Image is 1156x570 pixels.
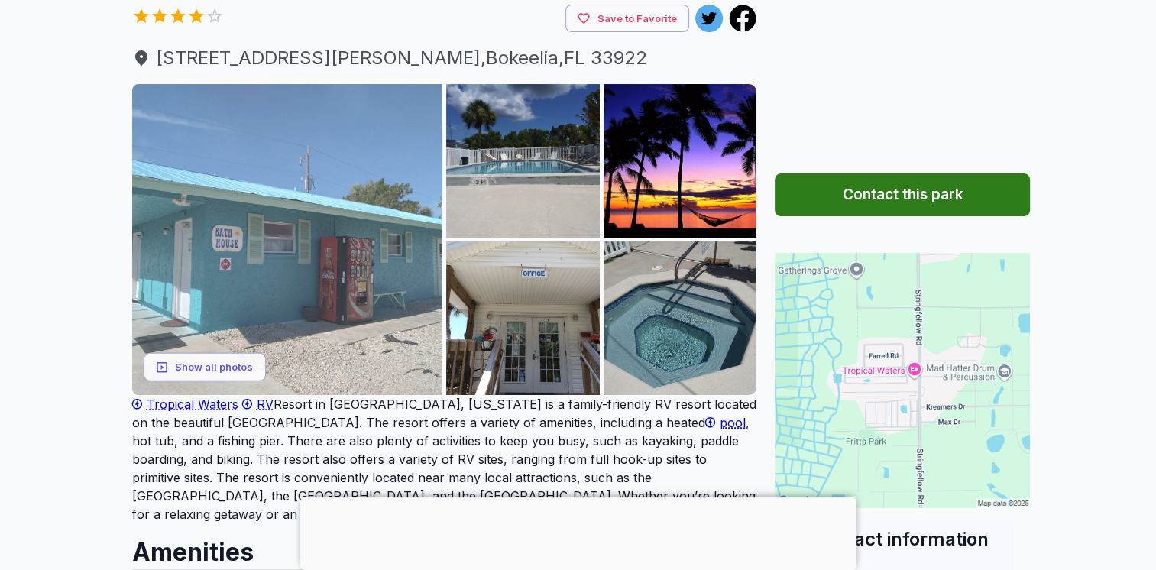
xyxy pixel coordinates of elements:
[775,173,1030,216] button: Contact this park
[132,44,757,72] span: [STREET_ADDRESS][PERSON_NAME] , Bokeelia , FL 33922
[300,497,856,566] iframe: Advertisement
[144,353,266,381] button: Show all photos
[604,241,757,395] img: AAcXr8p_0ro8scs1CfaN5U3tCktQ8luYCYsJn1lfgEwNig7CYqwkEhnExnnU7r1rf2e9INASOpR1ZnCU2Zf73IX27g5-WvX6d...
[705,415,746,430] a: pool
[565,5,689,33] button: Save to Favorite
[132,523,757,569] h2: Amenities
[604,84,757,238] img: AAcXr8pZBt1ZI9b74sCgs96wElF22oK_cb-Z13hTFUcuCQzKdKRAkV0L5UZj03LSKX4Hu8kdnweJZ1NhTGAWV53klZ7mpyyIU...
[132,84,443,395] img: AAcXr8o2THJBX_B7Mti74glF8ppsKdkXKvxIPTzzhLOb8xiBCPJ10x3xT56z5LpvtZkevXfVHRocEM6HY1ohbaQuJMMnR7hnS...
[775,253,1030,508] img: Map for Tropical Waters RV Resort
[257,397,274,412] span: RV
[132,397,238,412] a: Tropical Waters
[132,44,757,72] a: [STREET_ADDRESS][PERSON_NAME],Bokeelia,FL 33922
[446,84,600,238] img: AAcXr8oUPLmQI-AsOkQ5suYL5tEEU-g5hQWkhalfhXt3JjudjHvU9dmJHTn1VhxTT3IXF3-gW9RS-qfzAd-Vs7Ul7-1UXkIV-...
[147,397,238,412] span: Tropical Waters
[132,395,757,523] p: Resort in [GEOGRAPHIC_DATA], [US_STATE] is a family-friendly RV resort located on the beautiful [...
[446,241,600,395] img: AAcXr8pvcYdViGfYFlpx-rBEEiVp7cf3cFPxtyhzgg6QH5SfeEP38NvwXZc2elANLmDDb2K1ABgYY1rXn5fBKDkw-fRPZKcnZ...
[811,526,993,552] h2: Contact information
[242,397,274,412] a: RV
[720,415,746,430] span: pool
